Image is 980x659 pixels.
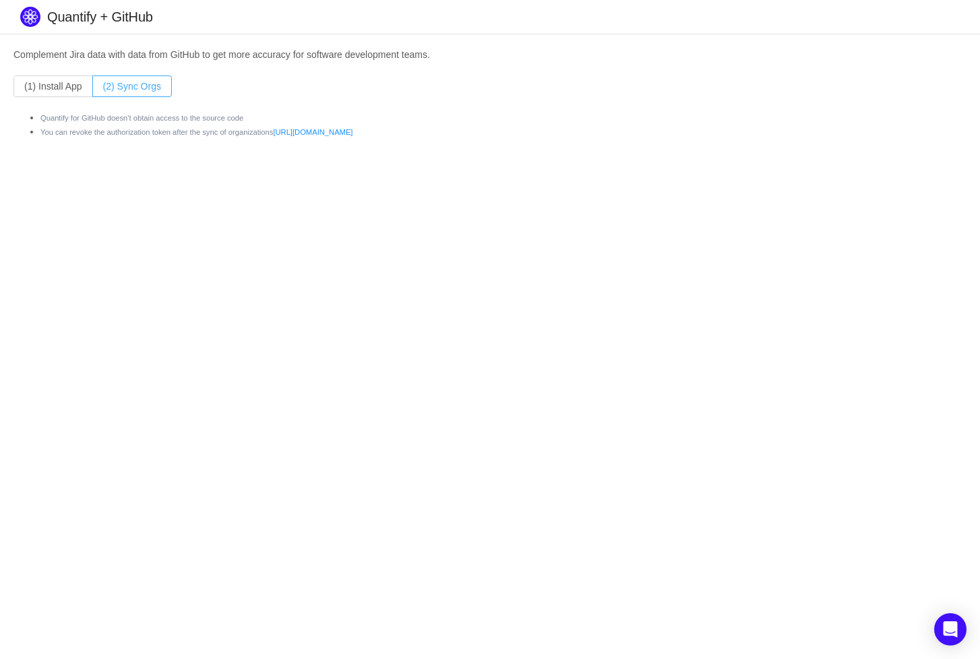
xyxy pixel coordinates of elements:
[40,114,243,122] small: Quantify for GitHub doesn't obtain access to the source code
[20,7,40,27] img: Quantify
[47,7,867,27] h2: Quantify + GitHub
[273,128,353,136] a: [URL][DOMAIN_NAME]
[13,75,93,97] button: (1) Install App
[92,75,172,97] button: (2) Sync Orgs
[13,48,967,62] p: Complement Jira data with data from GitHub to get more accuracy for software development teams.
[934,613,967,646] div: Open Intercom Messenger
[40,128,353,136] small: You can revoke the authorization token after the sync of organizations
